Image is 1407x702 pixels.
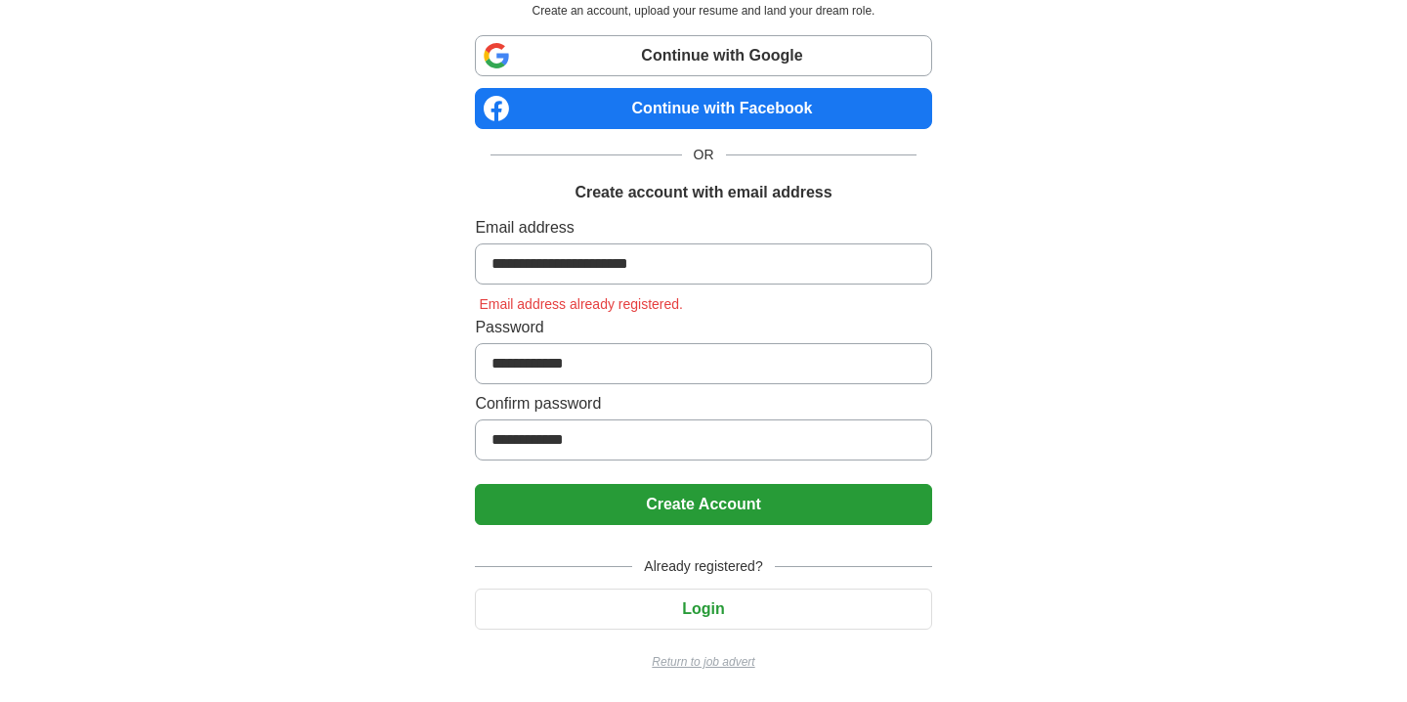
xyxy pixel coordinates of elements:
[475,296,687,312] span: Email address already registered.
[575,181,831,204] h1: Create account with email address
[475,653,931,671] a: Return to job advert
[479,2,927,20] p: Create an account, upload your resume and land your dream role.
[475,600,931,617] a: Login
[475,35,931,76] a: Continue with Google
[475,316,931,339] label: Password
[475,589,931,630] button: Login
[475,88,931,129] a: Continue with Facebook
[475,392,931,416] label: Confirm password
[475,216,931,240] label: Email address
[632,556,774,577] span: Already registered?
[475,484,931,525] button: Create Account
[682,145,726,165] span: OR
